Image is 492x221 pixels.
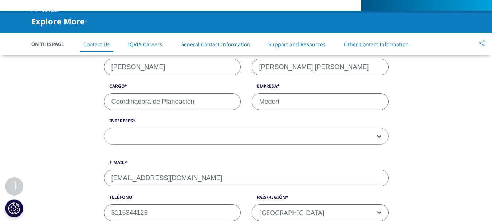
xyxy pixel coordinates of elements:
[104,194,241,204] label: Teléfono
[104,83,241,93] label: Cargo
[31,17,85,25] span: Explore More
[5,199,23,217] button: Configuración de cookies
[128,41,162,48] a: IQVIA Careers
[83,41,110,48] a: Contact Us
[31,40,71,48] span: On This Page
[104,159,389,170] label: E-Mail
[252,83,389,93] label: Empresa
[104,118,389,128] label: Intereses
[180,41,250,48] a: General Contact Information
[252,194,389,204] label: País/Región
[268,41,326,48] a: Support and Resources
[252,204,389,221] span: Colombia
[344,41,409,48] a: Other Contact Information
